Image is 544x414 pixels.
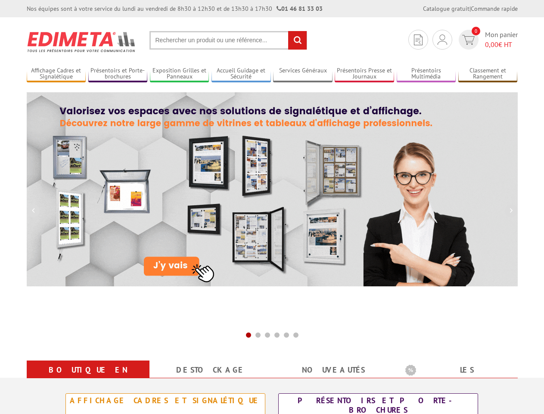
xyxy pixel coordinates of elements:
span: 0,00 [485,40,498,49]
span: Mon panier [485,30,518,50]
a: Catalogue gratuit [423,5,469,13]
a: devis rapide 0 Mon panier 0,00€ HT [457,30,518,50]
a: Services Généraux [273,67,333,81]
a: nouveautés [283,362,385,378]
img: devis rapide [438,34,447,45]
div: Nos équipes sont à votre service du lundi au vendredi de 8h30 à 12h30 et de 13h30 à 17h30 [27,4,323,13]
strong: 01 46 81 33 03 [277,5,323,13]
b: Les promotions [405,362,513,379]
div: | [423,4,518,13]
a: Présentoirs Presse et Journaux [335,67,394,81]
span: € HT [485,40,518,50]
input: Rechercher un produit ou une référence... [149,31,307,50]
input: rechercher [288,31,307,50]
a: Affichage Cadres et Signalétique [27,67,86,81]
a: Commande rapide [471,5,518,13]
span: 0 [472,27,480,35]
a: Destockage [160,362,262,378]
img: devis rapide [414,34,423,45]
a: Exposition Grilles et Panneaux [150,67,209,81]
div: Affichage Cadres et Signalétique [68,396,263,405]
img: devis rapide [462,35,475,45]
a: Présentoirs Multimédia [397,67,456,81]
img: Présentoir, panneau, stand - Edimeta - PLV, affichage, mobilier bureau, entreprise [27,26,137,58]
a: Classement et Rangement [458,67,518,81]
a: Les promotions [405,362,507,393]
a: Boutique en ligne [37,362,139,393]
a: Présentoirs et Porte-brochures [88,67,148,81]
a: Accueil Guidage et Sécurité [211,67,271,81]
